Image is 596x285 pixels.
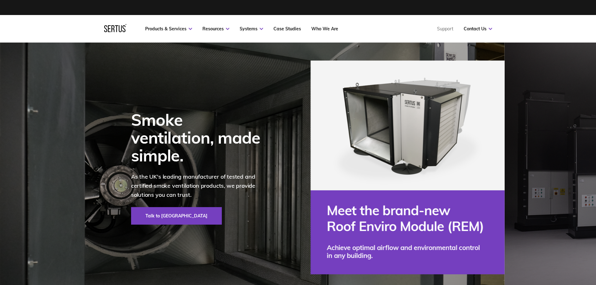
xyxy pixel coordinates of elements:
a: Resources [202,26,229,32]
a: Support [437,26,453,32]
a: Who We Are [311,26,338,32]
a: Contact Us [464,26,492,32]
a: Talk to [GEOGRAPHIC_DATA] [131,207,222,225]
a: Case Studies [273,26,301,32]
a: Products & Services [145,26,192,32]
div: Smoke ventilation, made simple. [131,111,269,165]
p: As the UK's leading manufacturer of tested and certified smoke ventilation products, we provide s... [131,172,269,199]
a: Systems [240,26,263,32]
